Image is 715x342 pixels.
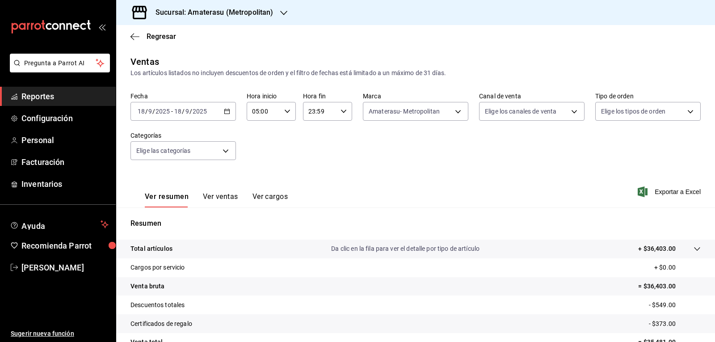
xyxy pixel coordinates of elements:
[145,192,189,207] button: Ver resumen
[369,107,440,116] span: Amaterasu- Metropolitan
[130,244,172,253] p: Total artículos
[192,108,207,115] input: ----
[6,65,110,74] a: Pregunta a Parrot AI
[21,156,109,168] span: Facturación
[130,93,236,99] label: Fecha
[10,54,110,72] button: Pregunta a Parrot AI
[147,32,176,41] span: Regresar
[654,263,701,272] p: + $0.00
[155,108,170,115] input: ----
[130,282,164,291] p: Venta bruta
[252,192,288,207] button: Ver cargos
[21,219,97,230] span: Ayuda
[98,23,105,30] button: open_drawer_menu
[649,300,701,310] p: - $549.00
[639,186,701,197] button: Exportar a Excel
[130,32,176,41] button: Regresar
[130,132,236,139] label: Categorías
[247,93,296,99] label: Hora inicio
[479,93,585,99] label: Canal de venta
[130,218,701,229] p: Resumen
[171,108,173,115] span: -
[148,108,152,115] input: --
[182,108,185,115] span: /
[595,93,701,99] label: Tipo de orden
[363,93,468,99] label: Marca
[145,192,288,207] div: navigation tabs
[185,108,189,115] input: --
[21,90,109,102] span: Reportes
[130,263,185,272] p: Cargos por servicio
[130,68,701,78] div: Los artículos listados no incluyen descuentos de orden y el filtro de fechas está limitado a un m...
[601,107,665,116] span: Elige los tipos de orden
[638,282,701,291] p: = $36,403.00
[148,7,273,18] h3: Sucursal: Amaterasu (Metropolitan)
[331,244,479,253] p: Da clic en la fila para ver el detalle por tipo de artículo
[485,107,556,116] span: Elige los canales de venta
[21,134,109,146] span: Personal
[21,240,109,252] span: Recomienda Parrot
[130,300,185,310] p: Descuentos totales
[638,244,676,253] p: + $36,403.00
[145,108,148,115] span: /
[21,112,109,124] span: Configuración
[152,108,155,115] span: /
[11,329,109,338] span: Sugerir nueva función
[189,108,192,115] span: /
[649,319,701,329] p: - $373.00
[21,262,109,274] span: [PERSON_NAME]
[137,108,145,115] input: --
[174,108,182,115] input: --
[130,55,159,68] div: Ventas
[24,59,96,68] span: Pregunta a Parrot AI
[203,192,238,207] button: Ver ventas
[136,146,191,155] span: Elige las categorías
[303,93,352,99] label: Hora fin
[21,178,109,190] span: Inventarios
[130,319,192,329] p: Certificados de regalo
